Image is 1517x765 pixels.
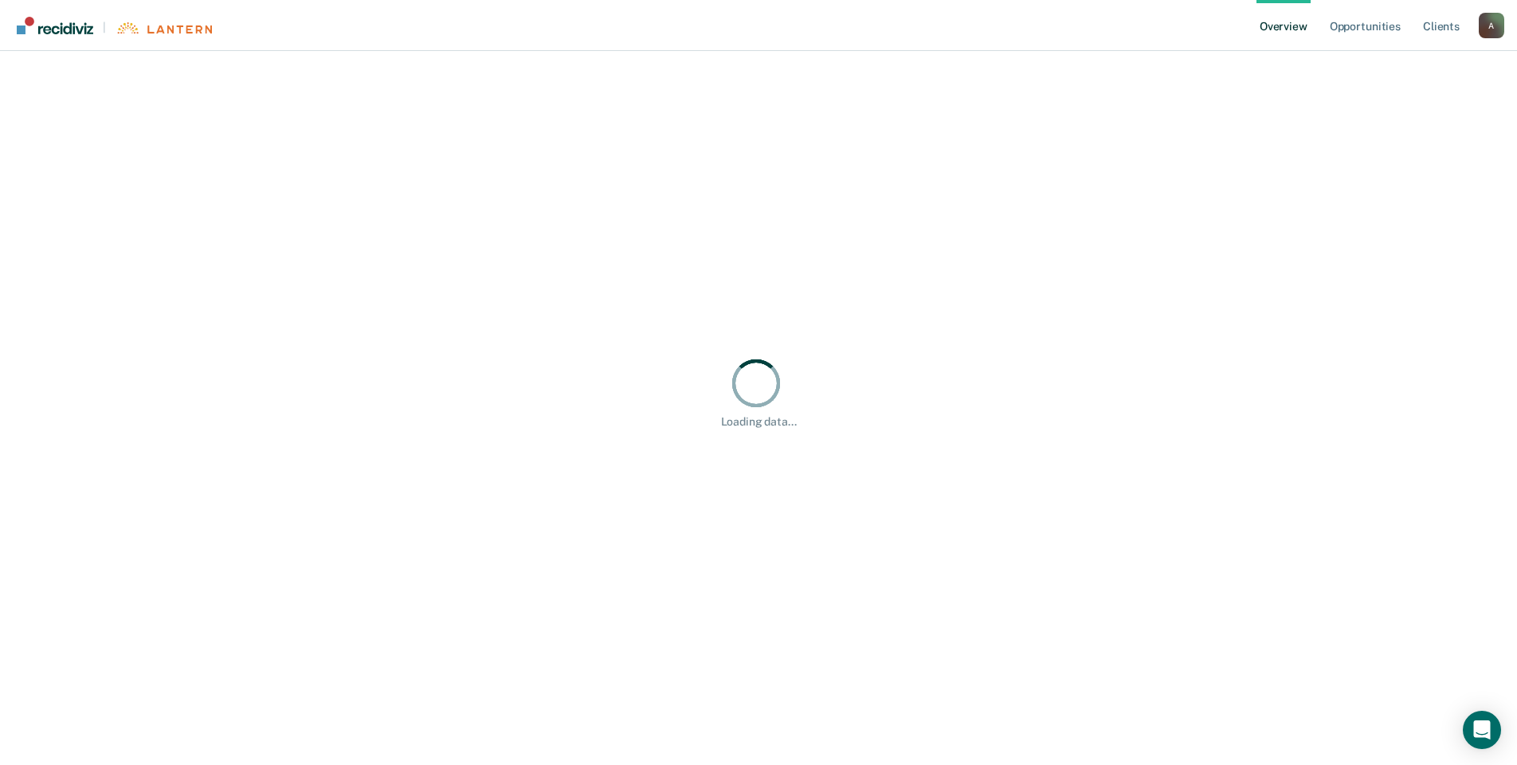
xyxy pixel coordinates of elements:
[1479,13,1504,38] div: A
[1479,13,1504,38] button: Profile dropdown button
[93,21,116,34] span: |
[116,22,212,34] img: Lantern
[17,17,93,34] img: Recidiviz
[721,415,797,429] div: Loading data...
[1463,711,1501,749] div: Open Intercom Messenger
